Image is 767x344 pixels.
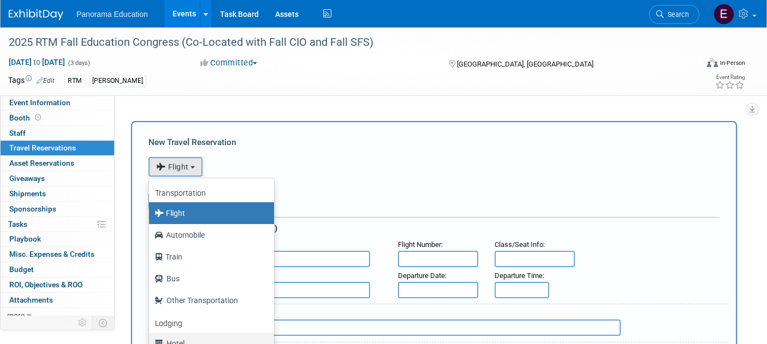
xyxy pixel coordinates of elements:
[9,234,41,243] span: Playbook
[5,33,682,52] div: 2025 RTM Fall Education Congress (Co-Located with Fall CIO and Fall SFS)
[1,141,114,155] a: Travel Reservations
[32,58,42,67] span: to
[9,98,70,107] span: Event Information
[89,75,146,87] div: [PERSON_NAME]
[67,59,90,67] span: (3 days)
[9,9,63,20] img: ExhibitDay
[9,280,82,289] span: ROI, Objectives & ROO
[155,319,182,328] b: Lodging
[6,4,555,16] body: Rich Text Area. Press ALT-0 for help.
[148,136,720,148] div: New Travel Reservation
[148,157,203,177] button: Flight
[1,156,114,171] a: Asset Reservations
[9,265,34,274] span: Budget
[9,143,76,152] span: Travel Reservations
[495,271,544,280] small: :
[398,240,441,249] span: Flight Number
[149,311,274,333] a: Lodging
[154,226,263,244] label: Automobile
[9,250,94,258] span: Misc. Expenses & Credits
[8,57,66,67] span: [DATE] [DATE]
[398,271,447,280] small: :
[1,95,114,110] a: Event Information
[636,57,745,73] div: Event Format
[64,75,85,87] div: RTM
[495,240,543,249] span: Class/Seat Info
[398,240,443,249] small: :
[197,57,261,69] button: Committed
[33,113,43,122] span: Booth not reserved yet
[1,126,114,141] a: Staff
[37,77,55,85] a: Edit
[73,316,92,330] td: Personalize Event Tab Strip
[1,277,114,292] a: ROI, Objectives & ROO
[8,75,55,87] td: Tags
[9,189,46,198] span: Shipments
[495,271,543,280] span: Departure Time
[1,171,114,186] a: Giveaways
[715,75,745,80] div: Event Rating
[1,186,114,201] a: Shipments
[154,204,263,222] label: Flight
[9,159,74,167] span: Asset Reservations
[1,308,114,323] a: more
[92,316,115,330] td: Toggle Event Tabs
[457,60,593,68] span: [GEOGRAPHIC_DATA], [GEOGRAPHIC_DATA]
[154,270,263,287] label: Bus
[149,181,274,202] a: Transportation
[156,162,189,171] span: Flight
[154,248,263,265] label: Train
[9,204,56,213] span: Sponsorships
[398,271,445,280] span: Departure Date
[9,129,26,137] span: Staff
[154,292,263,309] label: Other Transportation
[1,293,114,307] a: Attachments
[7,311,25,319] span: more
[155,189,206,197] b: Transportation
[1,262,114,277] a: Budget
[76,10,148,19] span: Panorama Education
[495,240,545,249] small: :
[664,10,689,19] span: Search
[714,4,734,25] img: External Events Calendar
[1,217,114,232] a: Tasks
[9,113,43,122] span: Booth
[720,59,745,67] div: In-Person
[9,295,53,304] span: Attachments
[1,247,114,262] a: Misc. Expenses & Credits
[1,202,114,216] a: Sponsorships
[1,232,114,246] a: Playbook
[1,111,114,125] a: Booth
[649,5,699,24] a: Search
[707,58,718,67] img: Format-Inperson.png
[8,220,27,228] span: Tasks
[148,177,720,193] div: Booking Confirmation Number:
[9,174,45,183] span: Giveaways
